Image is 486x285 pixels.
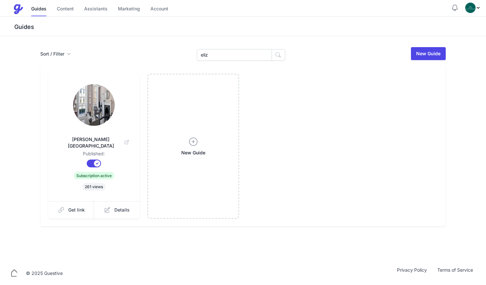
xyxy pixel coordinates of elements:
[82,183,106,191] span: 261 views
[26,270,63,277] div: © 2025 Guestive
[147,74,239,219] a: New Guide
[197,49,272,61] input: Search Guides
[114,207,130,213] span: Details
[465,3,481,13] div: Profile Menu
[48,201,94,219] a: Get link
[40,51,71,57] button: Sort / Filter
[465,3,476,13] img: oovs19i4we9w73xo0bfpgswpi0cd
[13,4,23,14] img: Guestive Guides
[73,84,115,126] img: jq5810ixl10mmemiiiv6vsprzwgt
[94,201,140,219] a: Details
[13,23,486,31] h3: Guides
[31,2,46,16] a: Guides
[411,47,446,60] a: New Guide
[68,207,85,213] span: Get link
[451,4,459,12] button: Notifications
[150,2,168,16] a: Account
[118,2,140,16] a: Marketing
[74,172,114,179] span: Subscription active
[58,136,129,149] span: [PERSON_NAME][GEOGRAPHIC_DATA]
[57,2,74,16] a: Content
[432,267,478,280] a: Terms of Service
[58,128,129,150] a: [PERSON_NAME][GEOGRAPHIC_DATA]
[58,150,129,160] dd: Published:
[84,2,108,16] a: Assistants
[392,267,432,280] a: Privacy Policy
[181,149,205,156] span: New Guide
